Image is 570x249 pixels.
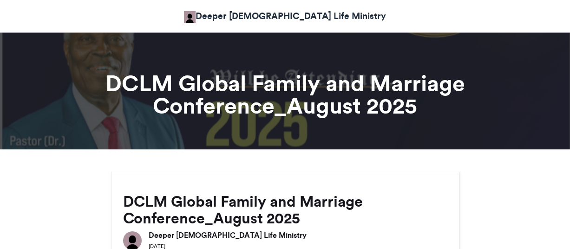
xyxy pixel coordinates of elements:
a: Deeper [DEMOGRAPHIC_DATA] Life Ministry [184,9,386,23]
h2: DCLM Global Family and Marriage Conference_August 2025 [123,193,447,227]
h6: Deeper [DEMOGRAPHIC_DATA] Life Ministry [149,231,447,239]
h1: DCLM Global Family and Marriage Conference_August 2025 [27,72,543,117]
img: Obafemi Bello [184,11,196,23]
